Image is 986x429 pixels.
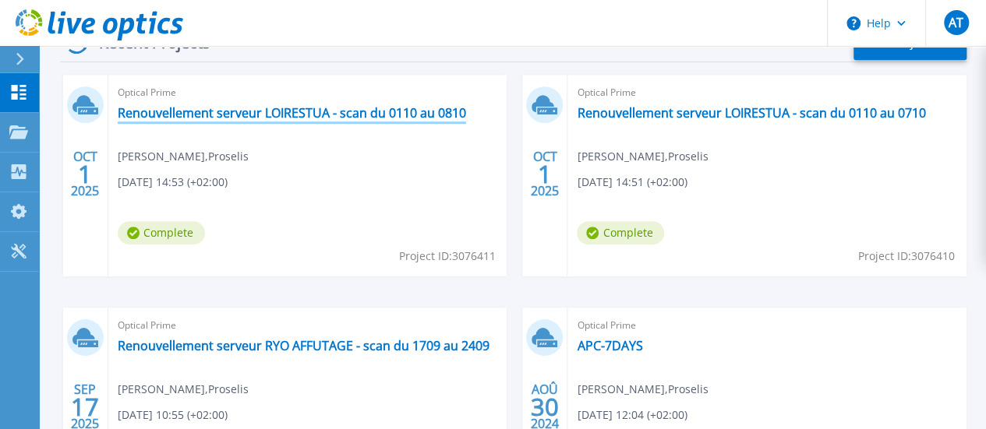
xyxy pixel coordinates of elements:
span: [DATE] 12:04 (+02:00) [577,406,687,424]
span: Complete [118,221,205,244]
span: [DATE] 10:55 (+02:00) [118,406,228,424]
a: Renouvellement serveur LOIRESTUA - scan du 0110 au 0810 [118,105,466,121]
a: Renouvellement serveur LOIRESTUA - scan du 0110 au 0710 [577,105,925,121]
span: Project ID: 3076411 [398,248,495,265]
span: [DATE] 14:53 (+02:00) [118,174,228,191]
span: [PERSON_NAME] , Proselis [118,148,249,165]
a: APC-7DAYS [577,338,642,353]
span: 30 [531,400,559,413]
span: [PERSON_NAME] , Proselis [577,381,708,398]
span: Project ID: 3076410 [858,248,955,265]
span: [DATE] 14:51 (+02:00) [577,174,687,191]
span: Optical Prime [577,317,957,334]
span: Optical Prime [118,84,498,101]
span: [PERSON_NAME] , Proselis [118,381,249,398]
span: 17 [71,400,99,413]
span: [PERSON_NAME] , Proselis [577,148,708,165]
span: 1 [538,167,552,181]
a: Renouvellement serveur RYO AFFUTAGE - scan du 1709 au 2409 [118,338,489,353]
div: OCT 2025 [70,146,100,202]
span: AT [949,16,963,29]
span: Complete [577,221,664,244]
span: Optical Prime [118,317,498,334]
div: OCT 2025 [530,146,560,202]
span: 1 [78,167,92,181]
span: Optical Prime [577,84,957,101]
